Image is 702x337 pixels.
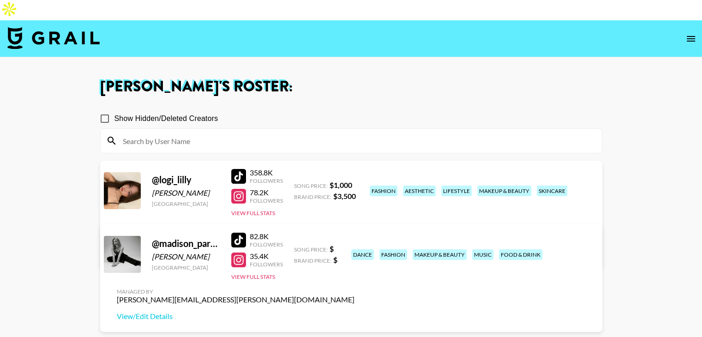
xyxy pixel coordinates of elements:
strong: $ [333,255,337,264]
div: [PERSON_NAME][EMAIL_ADDRESS][PERSON_NAME][DOMAIN_NAME] [117,295,354,304]
span: Brand Price: [294,193,331,200]
div: [GEOGRAPHIC_DATA] [152,200,220,207]
button: View Full Stats [231,210,275,217]
div: dance [351,249,374,260]
div: Followers [250,177,283,184]
div: @ logi_lilly [152,174,220,186]
div: Followers [250,197,283,204]
h1: [PERSON_NAME] 's Roster: [100,79,602,94]
div: 35.4K [250,252,283,261]
img: Grail Talent [7,27,100,49]
div: @ madison_parkinson1 [152,238,220,249]
strong: $ [330,244,334,253]
div: skincare [537,186,567,196]
div: lifestyle [441,186,472,196]
span: Song Price: [294,182,328,189]
strong: $ 1,000 [330,181,352,189]
div: aesthetic [403,186,436,196]
div: food & drink [499,249,542,260]
div: music [472,249,493,260]
div: [GEOGRAPHIC_DATA] [152,264,220,271]
div: 78.2K [250,188,283,197]
a: View/Edit Details [117,312,354,321]
button: open drawer [682,30,700,48]
div: makeup & beauty [477,186,531,196]
div: makeup & beauty [413,249,467,260]
button: View Full Stats [231,273,275,280]
div: fashion [379,249,407,260]
div: 358.8K [250,168,283,177]
span: Brand Price: [294,257,331,264]
strong: $ 3,500 [333,192,356,200]
span: Song Price: [294,246,328,253]
div: fashion [370,186,397,196]
div: Managed By [117,288,354,295]
div: [PERSON_NAME] [152,188,220,198]
div: [PERSON_NAME] [152,252,220,261]
input: Search by User Name [117,133,596,148]
div: Followers [250,261,283,268]
span: Show Hidden/Deleted Creators [114,113,218,124]
div: Followers [250,241,283,248]
div: 82.8K [250,232,283,241]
